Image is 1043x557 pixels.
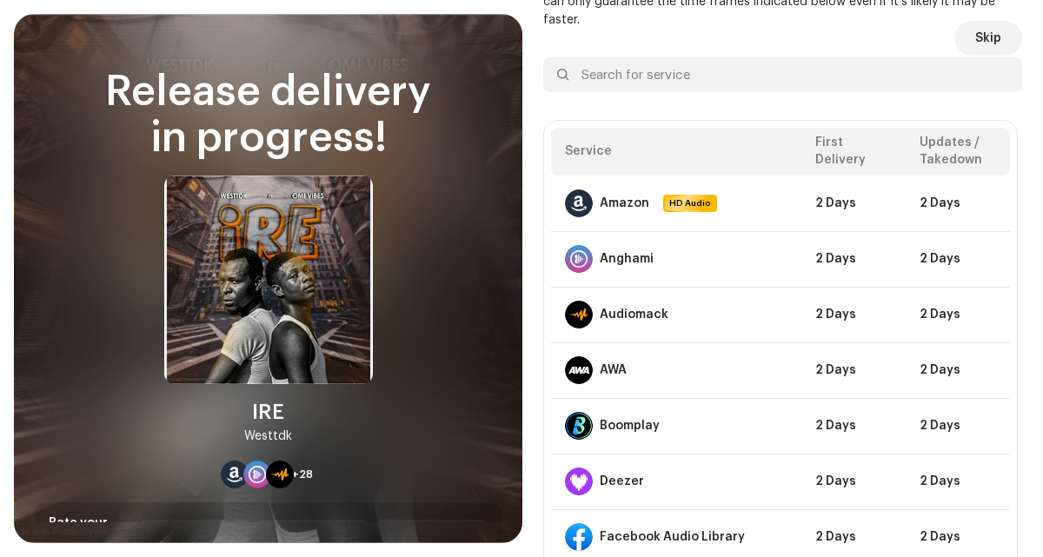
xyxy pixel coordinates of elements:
[801,287,906,342] td: 2 Days
[600,474,644,488] div: Deezer
[35,70,502,162] div: Release delivery in progress!
[906,128,1010,176] th: Updates / Takedown
[801,128,906,176] th: First Delivery
[49,517,119,557] span: Rate your experience
[600,363,627,377] div: AWA
[292,467,313,481] span: +28
[801,176,906,231] td: 2 Days
[906,454,1010,509] td: 2 Days
[600,196,649,210] div: Amazon
[551,128,801,176] th: Service
[801,231,906,287] td: 2 Days
[906,176,1010,231] td: 2 Days
[954,21,1022,56] button: Skip
[164,176,373,384] img: 5bb91a8c-908e-47c1-a32d-1f72fc885ea9
[244,426,292,447] div: Westtdk
[600,308,668,322] div: Audiomack
[975,21,1001,56] span: Skip
[801,342,906,398] td: 2 Days
[906,342,1010,398] td: 2 Days
[543,57,1022,92] input: Search for service
[600,419,660,433] div: Boomplay
[600,530,745,544] div: Facebook Audio Library
[600,252,654,266] div: Anghami
[906,398,1010,454] td: 2 Days
[906,287,1010,342] td: 2 Days
[665,196,715,210] span: HD Audio
[906,231,1010,287] td: 2 Days
[801,398,906,454] td: 2 Days
[252,398,284,426] div: IRE
[801,454,906,509] td: 2 Days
